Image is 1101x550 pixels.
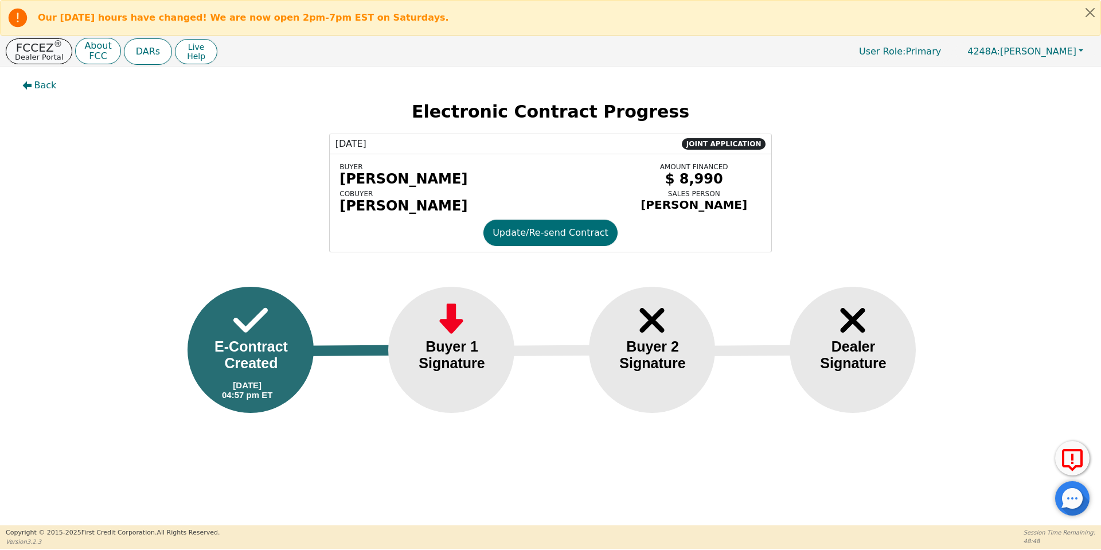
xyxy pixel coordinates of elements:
[606,338,699,372] div: Buyer 2 Signature
[339,171,618,187] div: [PERSON_NAME]
[627,163,762,171] div: AMOUNT FINANCED
[848,40,952,63] p: Primary
[205,338,298,372] div: E-Contract Created
[434,301,468,340] img: Frame
[483,220,618,246] button: Update/Re-send Contract
[38,12,449,23] b: Our [DATE] hours have changed! We are now open 2pm-7pm EST on Saturdays.
[848,40,952,63] a: User Role:Primary
[682,138,766,150] span: JOINT APPLICATION
[84,41,111,50] p: About
[1024,528,1095,537] p: Session Time Remaining:
[124,38,172,65] button: DARs
[233,301,268,340] img: Frame
[627,190,762,198] div: SALES PERSON
[967,46,1076,57] span: [PERSON_NAME]
[6,38,72,64] button: FCCEZ®Dealer Portal
[405,338,498,372] div: Buyer 1 Signature
[1080,1,1100,24] button: Close alert
[1055,441,1090,475] button: Report Error to FCC
[627,171,762,187] div: $ 8,990
[339,198,618,214] div: [PERSON_NAME]
[84,52,111,61] p: FCC
[15,53,63,61] p: Dealer Portal
[187,42,205,52] span: Live
[807,338,900,372] div: Dealer Signature
[967,46,1000,57] span: 4248A:
[13,72,66,99] button: Back
[297,345,417,356] img: Line
[635,301,669,340] img: Frame
[54,39,63,49] sup: ®
[157,529,220,536] span: All Rights Reserved.
[15,42,63,53] p: FCCEZ
[698,345,819,356] img: Line
[835,301,870,340] img: Frame
[859,46,905,57] span: User Role :
[627,198,762,212] div: [PERSON_NAME]
[335,137,366,151] span: [DATE]
[6,537,220,546] p: Version 3.2.3
[187,52,205,61] span: Help
[339,163,618,171] div: BUYER
[175,39,217,64] button: LiveHelp
[13,102,1088,122] h2: Electronic Contract Progress
[34,79,57,92] span: Back
[955,42,1095,60] button: 4248A:[PERSON_NAME]
[6,528,220,538] p: Copyright © 2015- 2025 First Credit Corporation.
[222,380,272,400] div: [DATE] 04:57 pm ET
[339,190,618,198] div: COBUYER
[498,345,618,356] img: Line
[1024,537,1095,545] p: 48:48
[75,38,120,65] button: AboutFCC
